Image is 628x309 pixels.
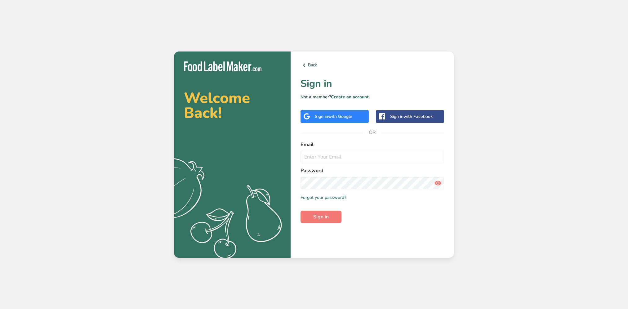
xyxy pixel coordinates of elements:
[363,123,382,142] span: OR
[301,76,444,91] h1: Sign in
[301,167,444,174] label: Password
[390,113,433,120] div: Sign in
[301,194,346,201] a: Forgot your password?
[403,114,433,119] span: with Facebook
[184,61,261,72] img: Food Label Maker
[301,141,444,148] label: Email
[184,91,281,120] h2: Welcome Back!
[301,151,444,163] input: Enter Your Email
[313,213,329,221] span: Sign in
[301,94,444,100] p: Not a member?
[315,113,352,120] div: Sign in
[301,61,444,69] a: Back
[331,94,369,100] a: Create an account
[328,114,352,119] span: with Google
[301,211,341,223] button: Sign in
